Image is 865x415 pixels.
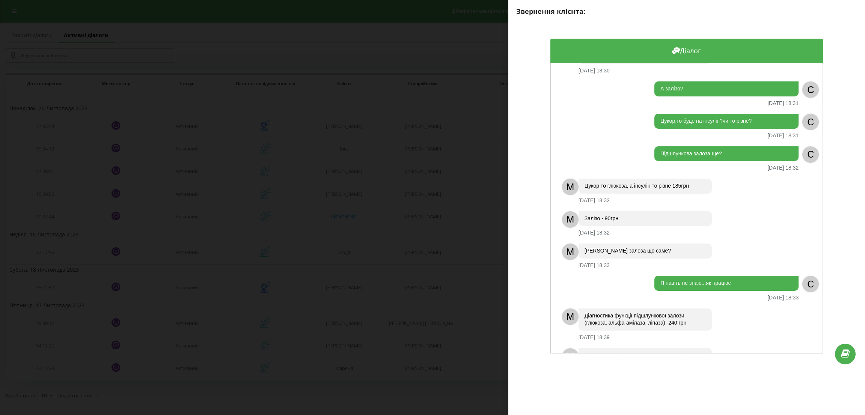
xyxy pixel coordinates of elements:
[654,81,799,96] div: А залізо?
[562,179,579,195] div: M
[802,114,819,130] div: C
[579,334,610,341] div: [DATE] 18:39
[562,308,579,325] div: M
[579,348,712,378] div: Обстеження підшлункової залози-скринінг (глюкоза, амілаза панкреатична,копрограма, ліпаза) - 435 грн
[767,165,799,171] div: [DATE] 18:32
[579,68,610,74] div: [DATE] 18:30
[550,39,823,63] div: Діалог
[579,179,712,194] div: Цукор то глюкоза, а інсулін то різне 185грн
[802,146,819,163] div: C
[767,132,799,139] div: [DATE] 18:31
[562,211,579,228] div: M
[767,295,799,301] div: [DATE] 18:33
[516,7,857,17] div: Звернення клієнта:
[767,100,799,107] div: [DATE] 18:31
[579,308,712,331] div: Діагностика функції підшлункової залози (глюкоза, альфа-амілаза, ліпаза) -240 грн
[654,114,799,129] div: Цукор,то буде на інсулін?чи то різне?
[579,230,610,236] div: [DATE] 18:32
[562,348,579,365] div: M
[562,244,579,260] div: M
[802,276,819,292] div: C
[579,211,712,226] div: Залізо - 90грн
[579,197,610,204] div: [DATE] 18:32
[802,81,819,98] div: C
[579,262,610,269] div: [DATE] 18:33
[654,276,799,291] div: Я навіть не знаю...як працює
[654,146,799,161] div: Підшлункова залоза ще?
[579,244,712,259] div: [PERSON_NAME] залоза що саме?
